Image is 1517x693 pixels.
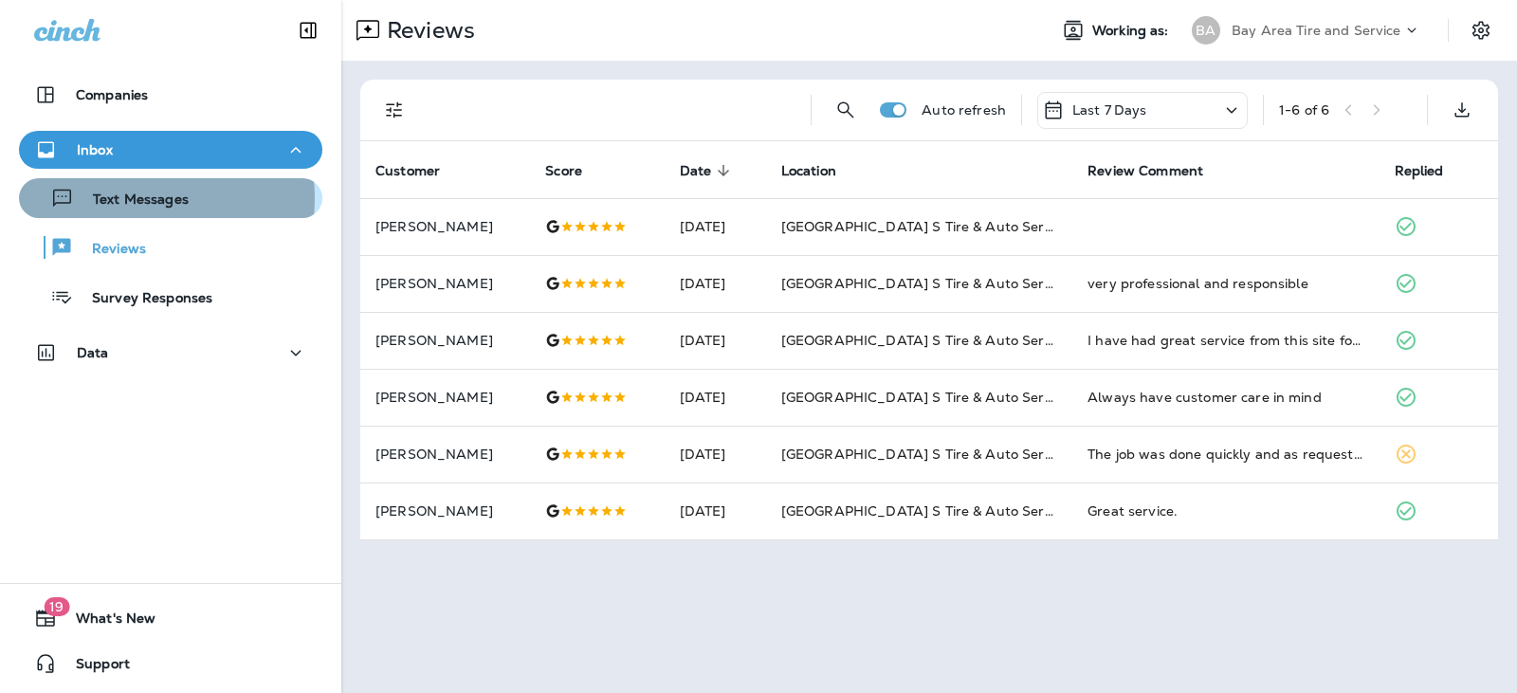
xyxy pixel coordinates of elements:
[1395,162,1469,179] span: Replied
[1395,163,1444,179] span: Replied
[781,502,1069,520] span: [GEOGRAPHIC_DATA] S Tire & Auto Service
[375,91,413,129] button: Filters
[1087,445,1363,464] div: The job was done quickly and as requested. Just oil change, tire rotation and rear wiper blade re...
[665,255,766,312] td: [DATE]
[375,333,515,348] p: [PERSON_NAME]
[379,16,475,45] p: Reviews
[19,228,322,267] button: Reviews
[375,276,515,291] p: [PERSON_NAME]
[375,163,440,179] span: Customer
[282,11,335,49] button: Collapse Sidebar
[1087,163,1203,179] span: Review Comment
[44,597,69,616] span: 19
[19,178,322,218] button: Text Messages
[665,426,766,483] td: [DATE]
[781,163,836,179] span: Location
[665,312,766,369] td: [DATE]
[375,390,515,405] p: [PERSON_NAME]
[781,332,1069,349] span: [GEOGRAPHIC_DATA] S Tire & Auto Service
[375,447,515,462] p: [PERSON_NAME]
[1192,16,1220,45] div: BA
[57,656,130,679] span: Support
[19,131,322,169] button: Inbox
[680,163,712,179] span: Date
[665,198,766,255] td: [DATE]
[1443,91,1481,129] button: Export as CSV
[1072,102,1147,118] p: Last 7 Days
[545,163,582,179] span: Score
[922,102,1006,118] p: Auto refresh
[77,345,109,360] p: Data
[545,162,607,179] span: Score
[57,611,155,633] span: What's New
[1087,331,1363,350] div: I have had great service from this site for 4 yrs now. Anytime I stop in they take care of my veh...
[19,645,322,683] button: Support
[375,503,515,519] p: [PERSON_NAME]
[73,241,146,259] p: Reviews
[19,334,322,372] button: Data
[1087,274,1363,293] div: very professional and responsible
[827,91,865,129] button: Search Reviews
[1279,102,1329,118] div: 1 - 6 of 6
[76,87,148,102] p: Companies
[375,162,465,179] span: Customer
[665,483,766,539] td: [DATE]
[1092,23,1173,39] span: Working as:
[19,277,322,317] button: Survey Responses
[680,162,737,179] span: Date
[781,162,861,179] span: Location
[1464,13,1498,47] button: Settings
[1087,388,1363,407] div: Always have customer care in mind
[19,599,322,637] button: 19What's New
[74,191,189,210] p: Text Messages
[1087,162,1228,179] span: Review Comment
[77,142,113,157] p: Inbox
[665,369,766,426] td: [DATE]
[73,290,212,308] p: Survey Responses
[1232,23,1401,38] p: Bay Area Tire and Service
[1087,502,1363,520] div: Great service.
[19,76,322,114] button: Companies
[781,275,1069,292] span: [GEOGRAPHIC_DATA] S Tire & Auto Service
[781,218,1069,235] span: [GEOGRAPHIC_DATA] S Tire & Auto Service
[781,446,1069,463] span: [GEOGRAPHIC_DATA] S Tire & Auto Service
[375,219,515,234] p: [PERSON_NAME]
[781,389,1069,406] span: [GEOGRAPHIC_DATA] S Tire & Auto Service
